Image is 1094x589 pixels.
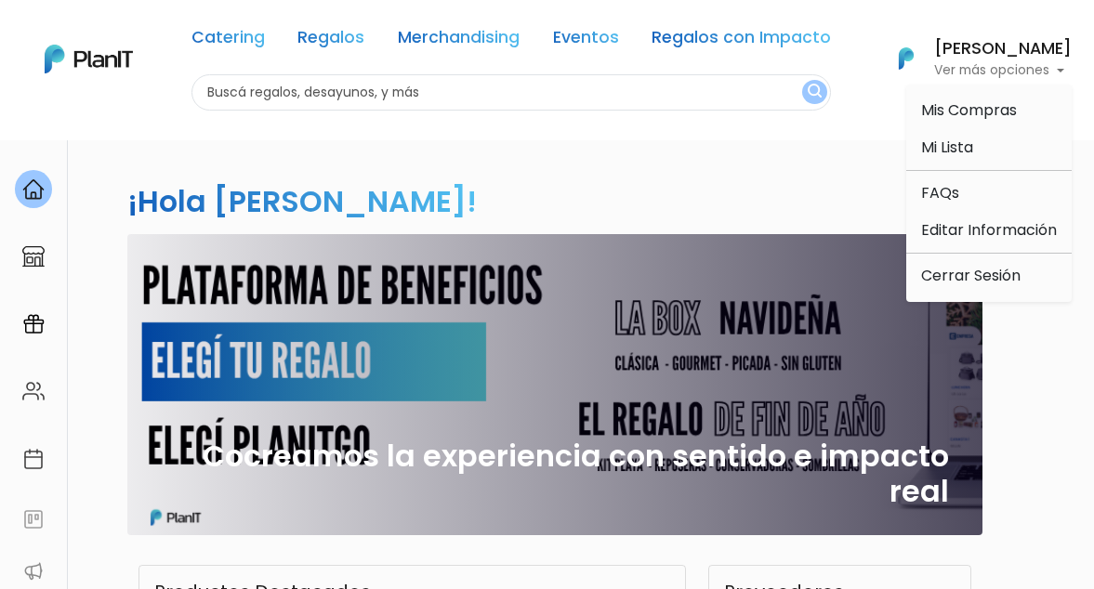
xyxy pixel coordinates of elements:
[906,257,1072,294] a: Cerrar Sesión
[921,99,1017,121] span: Mis Compras
[297,30,364,52] a: Regalos
[22,508,45,530] img: feedback-78b5a0c8f98aac82b08bfc38622c3050aee476f2c9584af64705fc4e61158814.svg
[652,30,831,52] a: Regalos con Impacto
[886,38,927,79] img: PlanIt Logo
[45,45,133,73] img: PlanIt Logo
[22,448,45,470] img: calendar-87d922413cdce8b2cf7b7f5f62616a5cf9e4887200fb71536465627b3292af00.svg
[22,560,45,582] img: partners-52edf745621dab592f3b2c58e3bca9d71375a7ef29c3b500c9f145b62cc070d4.svg
[96,18,268,54] div: ¿Necesitás ayuda?
[127,181,477,222] h2: ¡Hola [PERSON_NAME]!
[934,64,1072,77] p: Ver más opciones
[906,129,1072,166] a: Mi Lista
[875,34,1072,83] button: PlanIt Logo [PERSON_NAME] Ver más opciones
[22,380,45,402] img: people-662611757002400ad9ed0e3c099ab2801c6687ba6c219adb57efc949bc21e19d.svg
[906,175,1072,212] a: FAQs
[934,41,1072,58] h6: [PERSON_NAME]
[22,178,45,201] img: home-e721727adea9d79c4d83392d1f703f7f8bce08238fde08b1acbfd93340b81755.svg
[191,30,265,52] a: Catering
[398,30,520,52] a: Merchandising
[906,212,1072,249] a: Editar Información
[22,245,45,268] img: marketplace-4ceaa7011d94191e9ded77b95e3339b90024bf715f7c57f8cf31f2d8c509eaba.svg
[553,30,619,52] a: Eventos
[808,84,822,101] img: search_button-432b6d5273f82d61273b3651a40e1bd1b912527efae98b1b7a1b2c0702e16a8d.svg
[191,74,832,111] input: Buscá regalos, desayunos, y más
[906,92,1072,129] a: Mis Compras
[22,313,45,335] img: campaigns-02234683943229c281be62815700db0a1741e53638e28bf9629b52c665b00959.svg
[161,438,949,509] h2: Cocreamos la experiencia con sentido e impacto real
[921,137,973,158] span: Mi Lista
